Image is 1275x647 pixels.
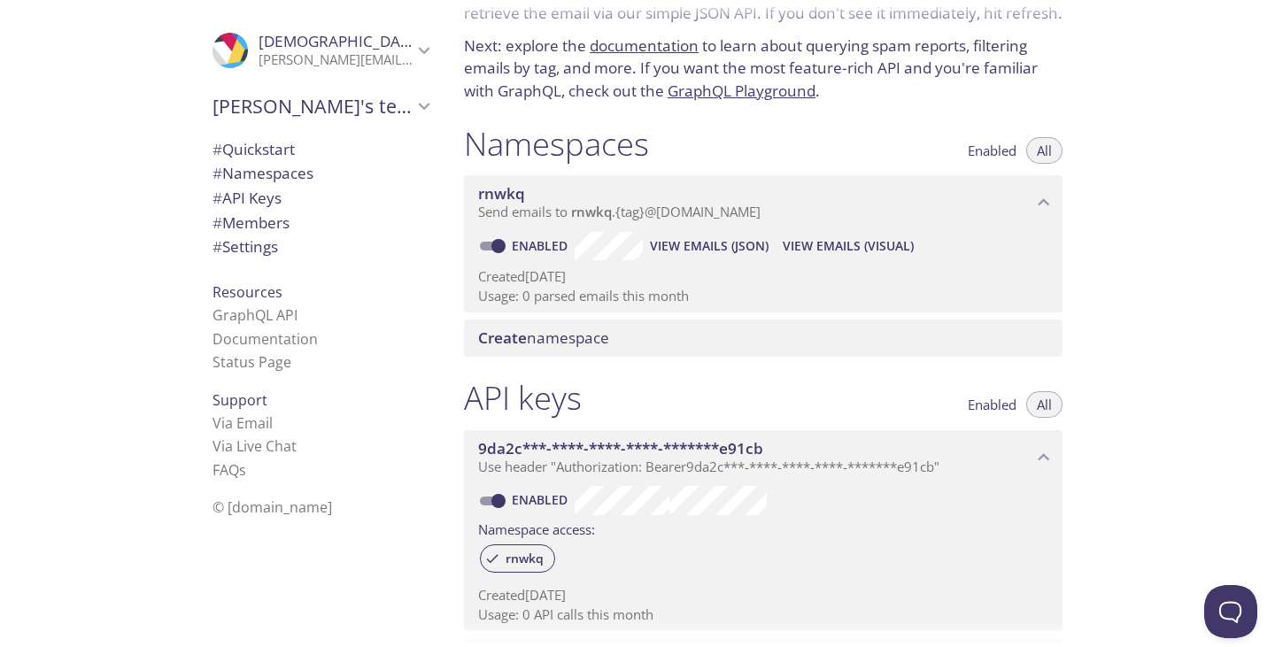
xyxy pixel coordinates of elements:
span: © [DOMAIN_NAME] [212,497,332,517]
a: FAQ [212,460,246,480]
span: rnwkq [495,551,554,566]
p: Next: explore the to learn about querying spam reports, filtering emails by tag, and more. If you... [464,35,1062,103]
p: [PERSON_NAME][EMAIL_ADDRESS][DOMAIN_NAME] [259,51,413,69]
span: # [212,236,222,257]
div: rnwkq namespace [464,175,1062,230]
p: Created [DATE] [478,586,1048,605]
span: rnwkq [571,203,612,220]
a: GraphQL API [212,305,297,325]
span: View Emails (JSON) [650,235,769,257]
button: View Emails (Visual) [776,232,921,260]
div: Namespaces [198,161,443,186]
iframe: Help Scout Beacon - Open [1204,585,1257,638]
span: # [212,163,222,183]
span: View Emails (Visual) [783,235,914,257]
h1: API keys [464,378,582,418]
div: Create namespace [464,320,1062,357]
p: Created [DATE] [478,267,1048,286]
span: # [212,139,222,159]
div: Quickstart [198,137,443,162]
span: Quickstart [212,139,295,159]
label: Namespace access: [478,515,595,541]
div: Team Settings [198,235,443,259]
span: # [212,188,222,208]
a: GraphQL Playground [668,81,815,101]
span: Send emails to . {tag} @[DOMAIN_NAME] [478,203,761,220]
h1: Namespaces [464,124,649,164]
span: Create [478,327,527,348]
span: [PERSON_NAME]'s team [212,94,413,119]
a: Via Live Chat [212,436,297,456]
a: documentation [590,35,699,56]
span: # [212,212,222,233]
button: Enabled [957,137,1027,164]
div: Shivam's team [198,83,443,129]
div: Shivam kumar [198,21,443,80]
div: API Keys [198,186,443,211]
a: Enabled [509,491,575,508]
button: All [1026,137,1062,164]
button: All [1026,391,1062,418]
span: Settings [212,236,278,257]
span: s [239,460,246,480]
span: Resources [212,282,282,302]
div: rnwkq [480,544,555,573]
span: rnwkq [478,183,525,204]
a: Via Email [212,413,273,433]
span: [DEMOGRAPHIC_DATA] kumar [259,31,474,51]
button: View Emails (JSON) [643,232,776,260]
p: Usage: 0 API calls this month [478,605,1048,624]
div: Members [198,211,443,235]
a: Enabled [509,237,575,254]
a: Status Page [212,352,291,372]
span: Members [212,212,290,233]
span: namespace [478,327,609,348]
span: Namespaces [212,163,313,183]
span: API Keys [212,188,282,208]
p: Usage: 0 parsed emails this month [478,287,1048,305]
button: Enabled [957,391,1027,418]
span: Support [212,390,267,410]
a: Documentation [212,329,318,349]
